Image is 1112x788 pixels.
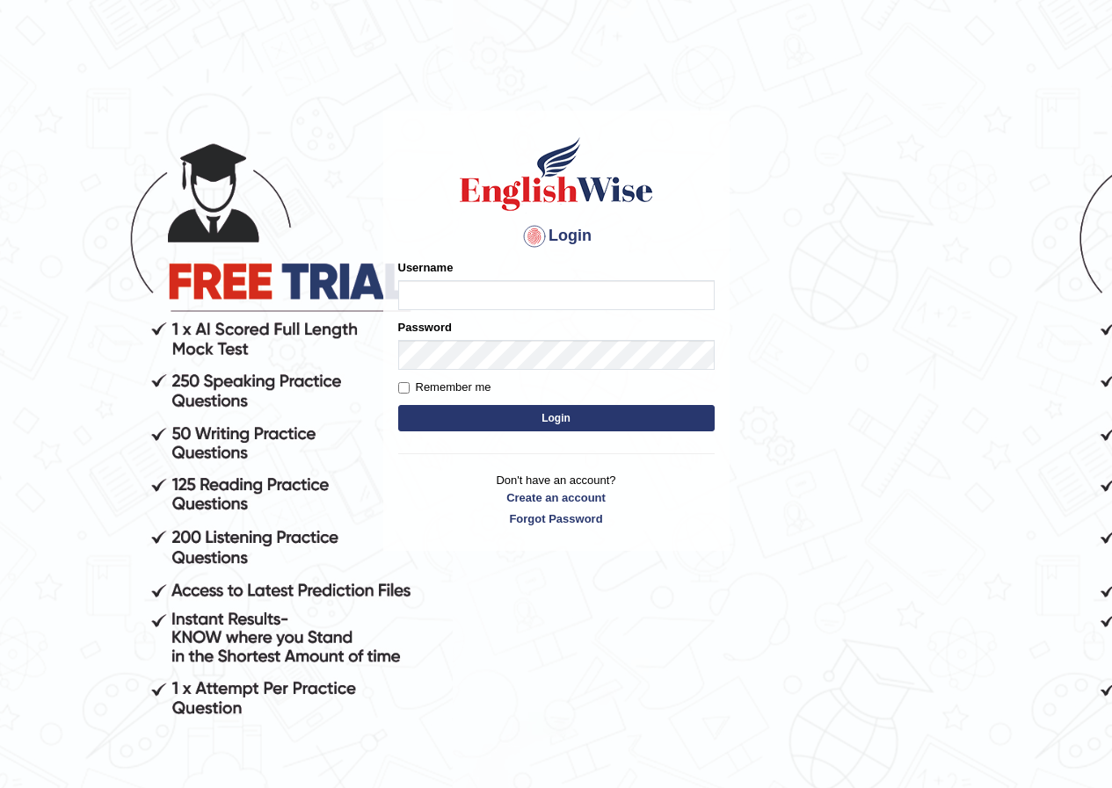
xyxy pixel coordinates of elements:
[398,472,715,526] p: Don't have an account?
[398,259,454,276] label: Username
[398,489,715,506] a: Create an account
[398,510,715,527] a: Forgot Password
[398,319,452,336] label: Password
[456,134,657,213] img: Logo of English Wise sign in for intelligent practice with AI
[398,405,715,431] button: Login
[398,382,410,394] input: Remember me
[398,379,491,396] label: Remember me
[398,222,715,250] h4: Login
